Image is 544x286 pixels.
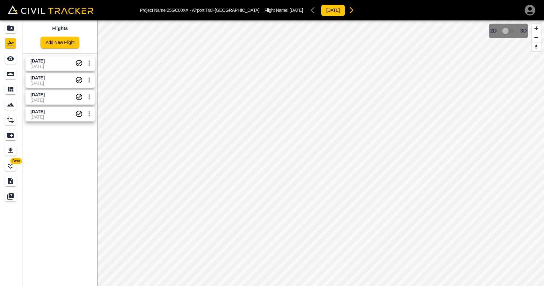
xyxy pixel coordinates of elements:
[8,5,93,14] img: Civil Tracker
[490,28,497,34] span: 2D
[290,8,303,13] span: [DATE]
[321,4,345,16] button: [DATE]
[499,25,518,37] span: 3D model not uploaded yet
[265,8,303,13] p: Flight Name:
[520,28,527,34] span: 3D
[532,24,541,33] button: Zoom in
[532,33,541,42] button: Zoom out
[97,20,544,286] canvas: Map
[532,42,541,51] button: Reset bearing to north
[140,8,259,13] p: Project Name: 25GC00XX - Airport Trail-[GEOGRAPHIC_DATA]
